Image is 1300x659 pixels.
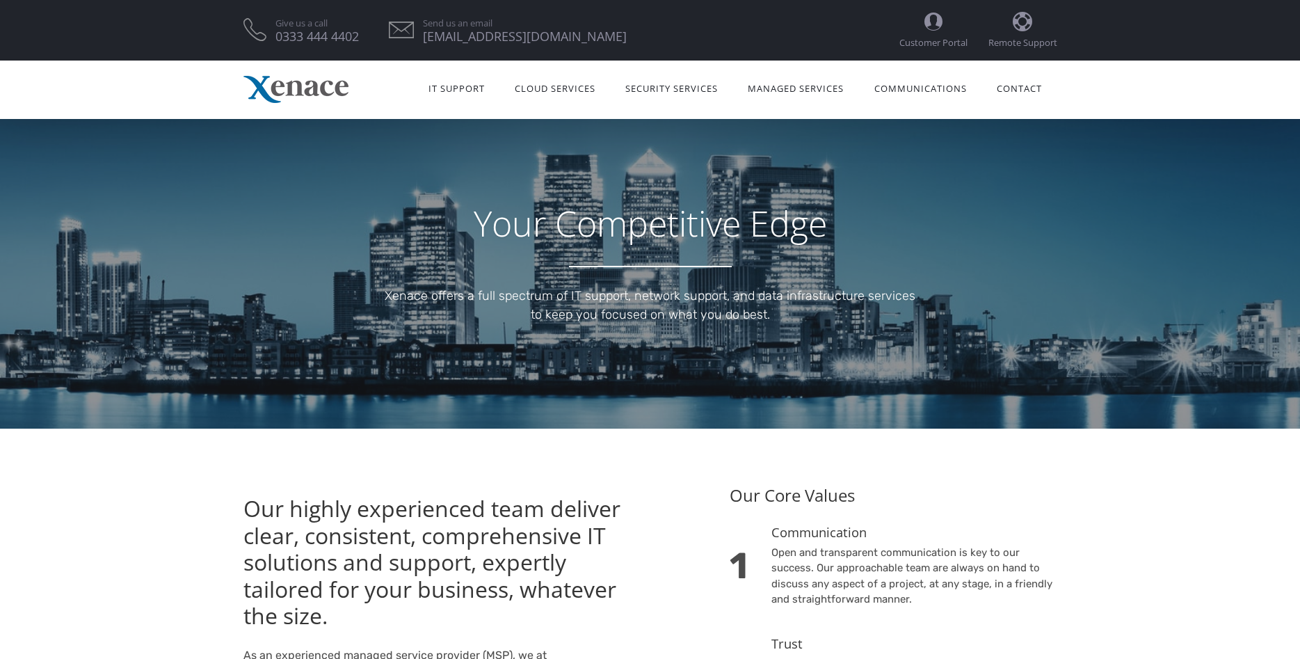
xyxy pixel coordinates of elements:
a: Security Services [611,65,733,109]
p: Open and transparent communication is key to our success. Our approachable team are always on han... [771,545,1057,608]
a: Contact [981,65,1057,109]
h3: Our highly experienced team deliver clear, consistent, comprehensive IT solutions and support, ex... [243,495,640,629]
a: Send us an email [EMAIL_ADDRESS][DOMAIN_NAME] [423,19,627,41]
a: Give us a call 0333 444 4402 [275,19,359,41]
h4: Our Core Values [730,484,1057,507]
a: Cloud Services [499,65,610,109]
h5: Trust [771,635,1057,653]
a: IT Support [413,65,499,109]
span: Give us a call [275,19,359,28]
span: [EMAIL_ADDRESS][DOMAIN_NAME] [423,32,627,41]
img: Xenace [243,76,348,103]
div: Xenace offers a full spectrum of IT support, network support, and data infrastructure services to... [243,287,1057,324]
h5: Communication [771,524,1057,541]
span: 0333 444 4402 [275,32,359,41]
a: Communications [859,65,981,109]
span: Send us an email [423,19,627,28]
h3: Your Competitive Edge [243,203,1057,244]
a: Managed Services [733,65,859,109]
